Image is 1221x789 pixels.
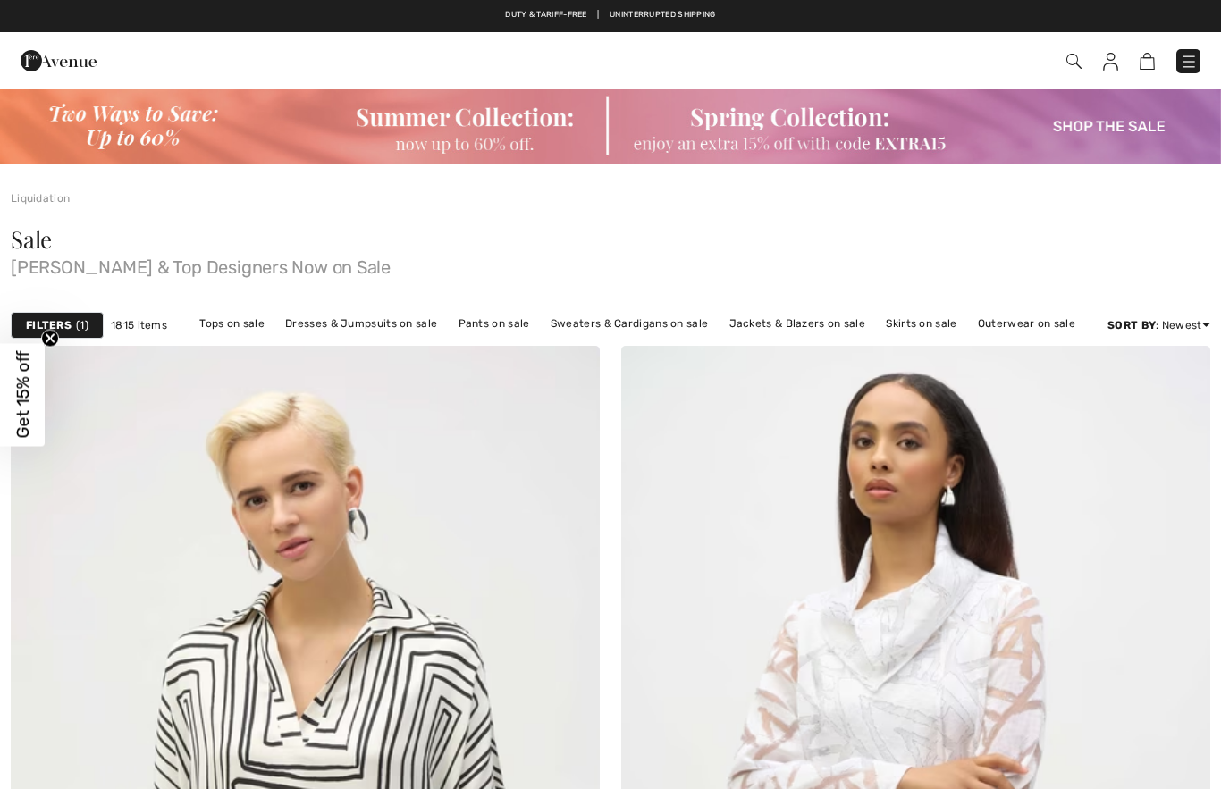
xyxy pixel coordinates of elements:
a: Pants on sale [450,312,539,335]
a: Jackets & Blazers on sale [720,312,875,335]
a: Dresses & Jumpsuits on sale [276,312,446,335]
button: Close teaser [41,329,59,347]
span: Sale [11,223,52,255]
a: Tops on sale [190,312,274,335]
span: [PERSON_NAME] & Top Designers Now on Sale [11,251,1210,276]
img: Menu [1180,53,1198,71]
strong: Sort By [1107,319,1156,332]
a: Sweaters & Cardigans on sale [542,312,717,335]
a: Liquidation [11,192,70,205]
span: 1 [76,317,88,333]
img: My Info [1103,53,1118,71]
a: Outerwear on sale [969,312,1084,335]
span: Get 15% off [13,351,33,439]
a: 1ère Avenue [21,51,97,68]
div: : Newest [1107,317,1210,333]
strong: Filters [26,317,72,333]
img: 1ère Avenue [21,43,97,79]
a: Skirts on sale [877,312,965,335]
img: Search [1066,54,1082,69]
span: 1815 items [111,317,167,333]
img: Shopping Bag [1140,53,1155,70]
